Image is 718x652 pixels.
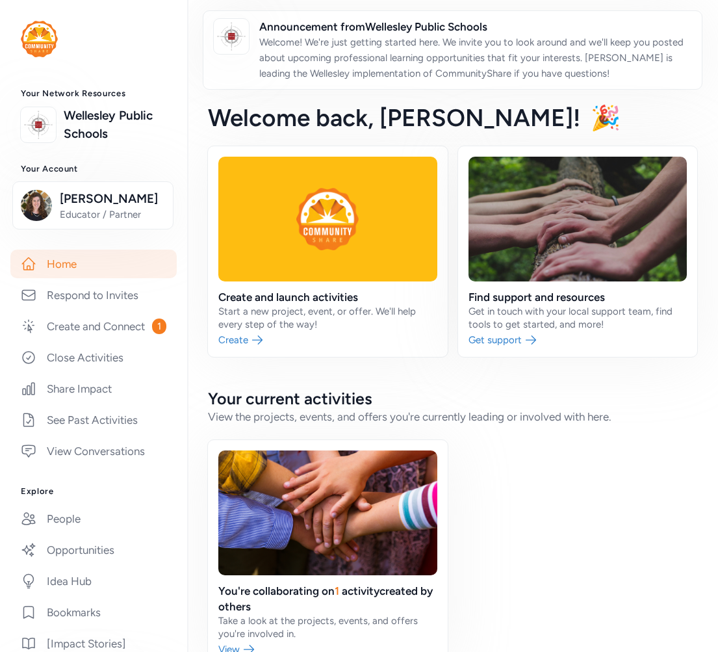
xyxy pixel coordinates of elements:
img: logo [217,22,246,51]
img: logo [21,21,58,57]
a: Home [10,250,177,278]
a: Respond to Invites [10,281,177,309]
h3: Your Account [21,164,166,174]
a: Wellesley Public Schools [64,107,166,143]
h3: Your Network Resources [21,88,166,99]
a: Share Impact [10,374,177,403]
div: View the projects, events, and offers you're currently leading or involved with here. [208,409,697,424]
h2: Your current activities [208,388,697,409]
button: [PERSON_NAME]Educator / Partner [12,181,173,229]
img: logo [24,111,53,139]
a: People [10,504,177,533]
span: Educator / Partner [60,208,165,221]
a: Bookmarks [10,598,177,627]
a: Close Activities [10,343,177,372]
a: Create and Connect1 [10,312,177,341]
span: 🎉 [591,103,621,132]
span: [PERSON_NAME] [60,190,165,208]
span: Announcement from Wellesley Public Schools [259,19,691,34]
a: View Conversations [10,437,177,465]
span: 1 [152,319,166,334]
p: Welcome! We're just getting started here. We invite you to look around and we'll keep you posted ... [259,34,691,81]
span: Welcome back , [PERSON_NAME]! [208,103,580,132]
a: Idea Hub [10,567,177,595]
a: Opportunities [10,536,177,564]
a: See Past Activities [10,406,177,434]
h3: Explore [21,486,166,497]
